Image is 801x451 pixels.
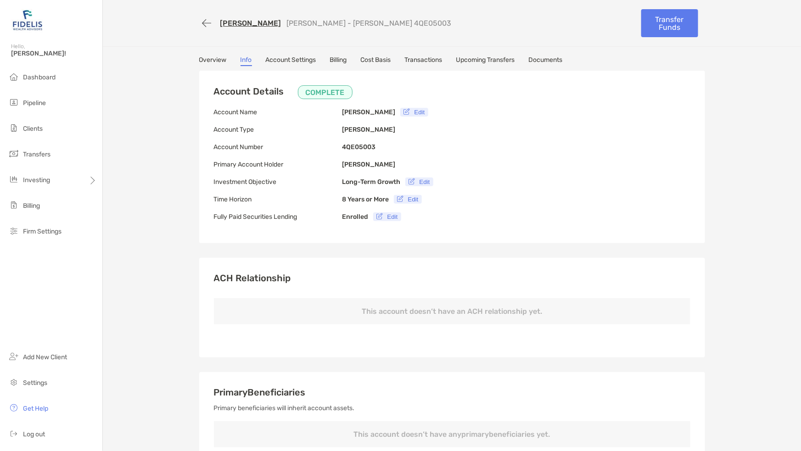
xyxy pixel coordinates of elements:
p: Investment Objective [214,176,342,188]
p: This account doesn’t have an ACH relationship yet. [214,298,690,324]
span: Investing [23,176,50,184]
p: Account Type [214,124,342,135]
h3: Account Details [214,85,353,99]
span: Transfers [23,150,50,158]
b: [PERSON_NAME] [342,126,396,134]
img: transfers icon [8,148,19,159]
span: Firm Settings [23,228,62,235]
p: This account doesn’t have any primary beneficiaries yet. [214,421,690,447]
span: Clients [23,125,43,133]
h3: ACH Relationship [214,273,690,284]
img: logout icon [8,428,19,439]
a: Cost Basis [361,56,391,66]
span: Settings [23,379,47,387]
img: add_new_client icon [8,351,19,362]
p: COMPLETE [306,87,345,98]
b: Enrolled [342,213,369,221]
span: [PERSON_NAME]! [11,50,97,57]
a: Overview [199,56,227,66]
a: Documents [529,56,563,66]
img: pipeline icon [8,97,19,108]
p: Time Horizon [214,194,342,205]
span: Billing [23,202,40,210]
a: Billing [330,56,347,66]
a: Upcoming Transfers [456,56,515,66]
img: get-help icon [8,402,19,413]
p: Primary beneficiaries will inherit account assets. [214,402,690,414]
a: Transactions [405,56,443,66]
span: Primary Beneficiaries [214,387,306,398]
img: Zoe Logo [11,4,44,37]
img: settings icon [8,377,19,388]
span: Dashboard [23,73,56,81]
p: [PERSON_NAME] - [PERSON_NAME] 4QE05003 [287,19,452,28]
p: Account Number [214,141,342,153]
span: Add New Client [23,353,67,361]
a: Transfer Funds [641,9,698,37]
img: investing icon [8,174,19,185]
span: Log out [23,430,45,438]
a: Account Settings [266,56,316,66]
button: Edit [373,212,402,221]
a: [PERSON_NAME] [220,19,281,28]
span: Get Help [23,405,48,412]
img: billing icon [8,200,19,211]
button: Edit [405,178,434,186]
b: Long-Term Growth [342,178,401,186]
p: Primary Account Holder [214,159,342,170]
a: Info [241,56,252,66]
img: clients icon [8,122,19,134]
b: 4QE05003 [342,143,376,151]
button: Edit [400,108,429,117]
img: dashboard icon [8,71,19,82]
button: Edit [394,195,422,204]
img: firm-settings icon [8,225,19,236]
b: [PERSON_NAME] [342,108,396,116]
p: Account Name [214,106,342,118]
b: 8 Years or More [342,195,389,203]
span: Pipeline [23,99,46,107]
p: Fully Paid Securities Lending [214,211,342,223]
b: [PERSON_NAME] [342,161,396,168]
